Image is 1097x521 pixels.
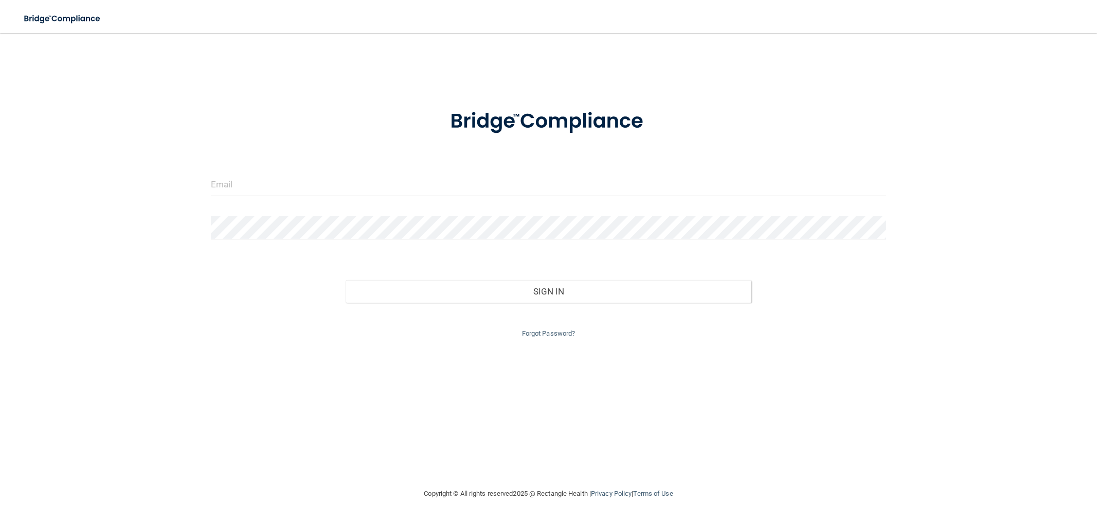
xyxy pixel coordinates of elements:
[429,95,669,148] img: bridge_compliance_login_screen.278c3ca4.svg
[346,280,751,303] button: Sign In
[15,8,110,29] img: bridge_compliance_login_screen.278c3ca4.svg
[211,173,887,196] input: Email
[522,329,576,337] a: Forgot Password?
[591,490,632,497] a: Privacy Policy
[361,477,736,510] div: Copyright © All rights reserved 2025 @ Rectangle Health | |
[633,490,673,497] a: Terms of Use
